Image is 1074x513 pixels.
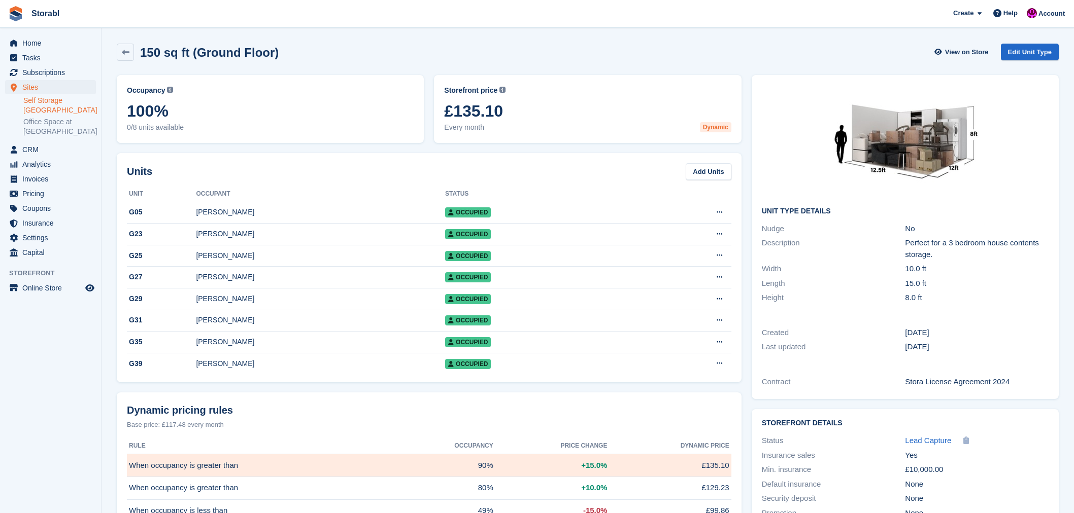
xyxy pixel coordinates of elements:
span: Tasks [22,51,83,65]
span: Online Store [22,281,83,295]
span: Occupied [445,229,491,239]
div: [PERSON_NAME] [196,358,445,369]
span: Occupied [445,207,491,217]
span: Occupancy [127,85,165,96]
a: menu [5,36,96,50]
div: [PERSON_NAME] [196,250,445,261]
span: Help [1003,8,1018,18]
a: Add Units [686,163,731,180]
span: 100% [127,102,414,120]
div: Contract [762,376,905,388]
img: icon-info-grey-7440780725fd019a000dd9b08b2336e03edf1995a4989e88bcd33f0948082b44.svg [167,87,173,93]
div: None [905,493,1049,504]
div: 8.0 ft [905,292,1049,304]
div: [PERSON_NAME] [196,229,445,239]
div: Status [762,435,905,447]
div: Nudge [762,223,905,235]
span: View on Store [945,47,989,57]
span: Account [1038,9,1065,19]
a: menu [5,51,96,65]
div: 10.0 ft [905,263,1049,275]
div: G25 [127,250,196,261]
div: Length [762,278,905,289]
span: Analytics [22,157,83,171]
a: menu [5,187,96,201]
a: menu [5,80,96,94]
a: menu [5,172,96,186]
span: Occupied [445,294,491,304]
span: Lead Capture [905,436,951,445]
span: Dynamic price [681,441,729,450]
div: [PERSON_NAME] [196,294,445,304]
div: Stora License Agreement 2024 [905,376,1049,388]
div: G39 [127,358,196,369]
div: [DATE] [905,327,1049,339]
span: Storefront [9,268,101,278]
img: stora-icon-8386f47178a22dfd0bd8f6a31ec36ba5ce8667c1dd55bd0f319d3a0aa187defe.svg [8,6,23,21]
h2: Unit Type details [762,207,1049,215]
a: menu [5,65,96,80]
div: Insurance sales [762,450,905,461]
div: Dynamic [700,122,731,132]
a: Self Storage [GEOGRAPHIC_DATA] [23,96,96,115]
div: G23 [127,229,196,239]
div: £10,000.00 [905,464,1049,475]
span: £135.10 [444,102,731,120]
th: Status [445,186,641,202]
div: Min. insurance [762,464,905,475]
span: CRM [22,142,83,157]
div: Perfect for a 3 bedroom house contents storage. [905,237,1049,260]
div: None [905,479,1049,490]
span: Insurance [22,216,83,230]
h2: 150 sq ft (Ground Floor) [140,46,279,59]
span: 0/8 units available [127,122,414,133]
span: +15.0% [581,460,607,471]
img: Helen Morton [1027,8,1037,18]
div: Description [762,237,905,260]
div: Created [762,327,905,339]
span: £129.23 [701,482,729,494]
div: [PERSON_NAME] [196,337,445,347]
div: G27 [127,272,196,282]
img: icon-info-grey-7440780725fd019a000dd9b08b2336e03edf1995a4989e88bcd33f0948082b44.svg [499,87,506,93]
a: menu [5,142,96,157]
a: View on Store [933,44,993,60]
span: 90% [478,460,493,471]
span: Occupied [445,315,491,325]
a: menu [5,157,96,171]
a: menu [5,201,96,215]
th: Unit [127,186,196,202]
div: Security deposit [762,493,905,504]
div: G31 [127,315,196,325]
span: Price change [560,441,607,450]
div: Width [762,263,905,275]
div: Height [762,292,905,304]
a: Lead Capture [905,435,951,447]
h2: Units [127,164,152,179]
div: Yes [905,450,1049,461]
span: Settings [22,231,83,245]
div: Base price: £117.48 every month [127,420,731,430]
a: Storabl [27,5,63,22]
th: Occupant [196,186,445,202]
span: Occupied [445,251,491,261]
a: Preview store [84,282,96,294]
div: No [905,223,1049,235]
div: Dynamic pricing rules [127,402,731,418]
span: Every month [444,122,731,133]
span: Subscriptions [22,65,83,80]
span: +10.0% [581,482,607,494]
td: When occupancy is greater than [127,454,398,477]
div: 15.0 ft [905,278,1049,289]
th: Rule [127,438,398,454]
span: Occupied [445,272,491,282]
div: [DATE] [905,341,1049,353]
div: Last updated [762,341,905,353]
div: [PERSON_NAME] [196,272,445,282]
div: [PERSON_NAME] [196,207,445,217]
a: menu [5,216,96,230]
a: Edit Unit Type [1001,44,1059,60]
span: 80% [478,482,493,494]
span: £135.10 [701,460,729,471]
div: G35 [127,337,196,347]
